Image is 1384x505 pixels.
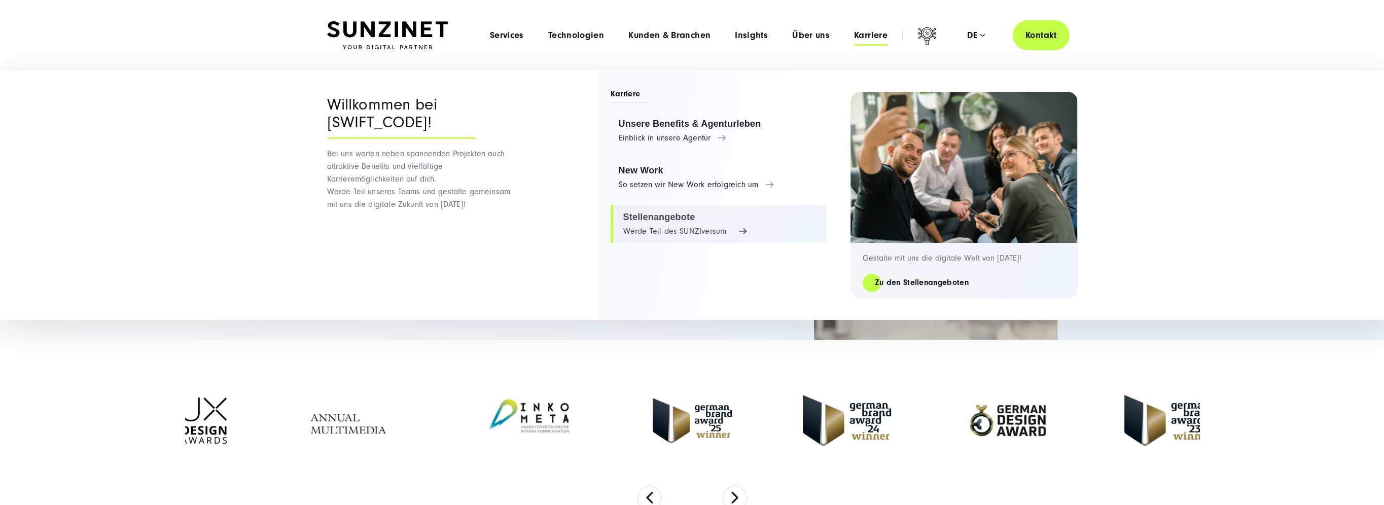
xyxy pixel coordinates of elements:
img: German Brand Award 2023 Winner - Full Service digital agentur SUNZINET [1124,395,1213,446]
a: Kunden & Branchen [628,30,711,41]
img: Digitalagentur und Internetagentur SUNZINET: 2 Frauen 3 Männer, die ein Selfie machen bei [850,92,1078,243]
p: Gestalte mit uns die digitale Welt von [DATE]! [863,253,1066,263]
a: Stellenangebote Werde Teil des SUNZIversum [611,205,826,243]
img: German Brand Award winner 2025 - Full Service Digital Agentur SUNZINET [653,398,732,443]
img: German-Design-Award [962,383,1053,458]
a: Kontakt [1013,20,1070,50]
img: SUNZINET Full Service Digital Agentur [327,21,448,50]
a: Zu den Stellenangeboten [863,277,981,288]
a: Unsere Benefits & Agenturleben Einblick in unsere Agentur [611,112,826,150]
a: Services [490,30,524,41]
img: Annual Multimedia Awards - Full Service Digitalagentur SUNZINET [298,390,404,451]
a: New Work So setzen wir New Work erfolgreich um [611,158,826,197]
a: Insights [735,30,768,41]
div: de [967,30,985,41]
span: Karriere [611,88,653,103]
img: Inkometa Award für interne Kommunikation - Full Service Digitalagentur SUNZINET [475,390,582,451]
div: Willkommen bei [SWIFT_CODE]! [327,96,476,139]
a: Über uns [792,30,830,41]
img: German-Brand-Award - Full Service digital agentur SUNZINET [803,395,891,446]
img: UX-Design-Awards [181,398,227,444]
a: Technologien [548,30,604,41]
a: Karriere [854,30,888,41]
p: Bei uns warten neben spannenden Projekten auch attraktive Benefits und vielfältige Karrieremöglic... [327,148,517,211]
